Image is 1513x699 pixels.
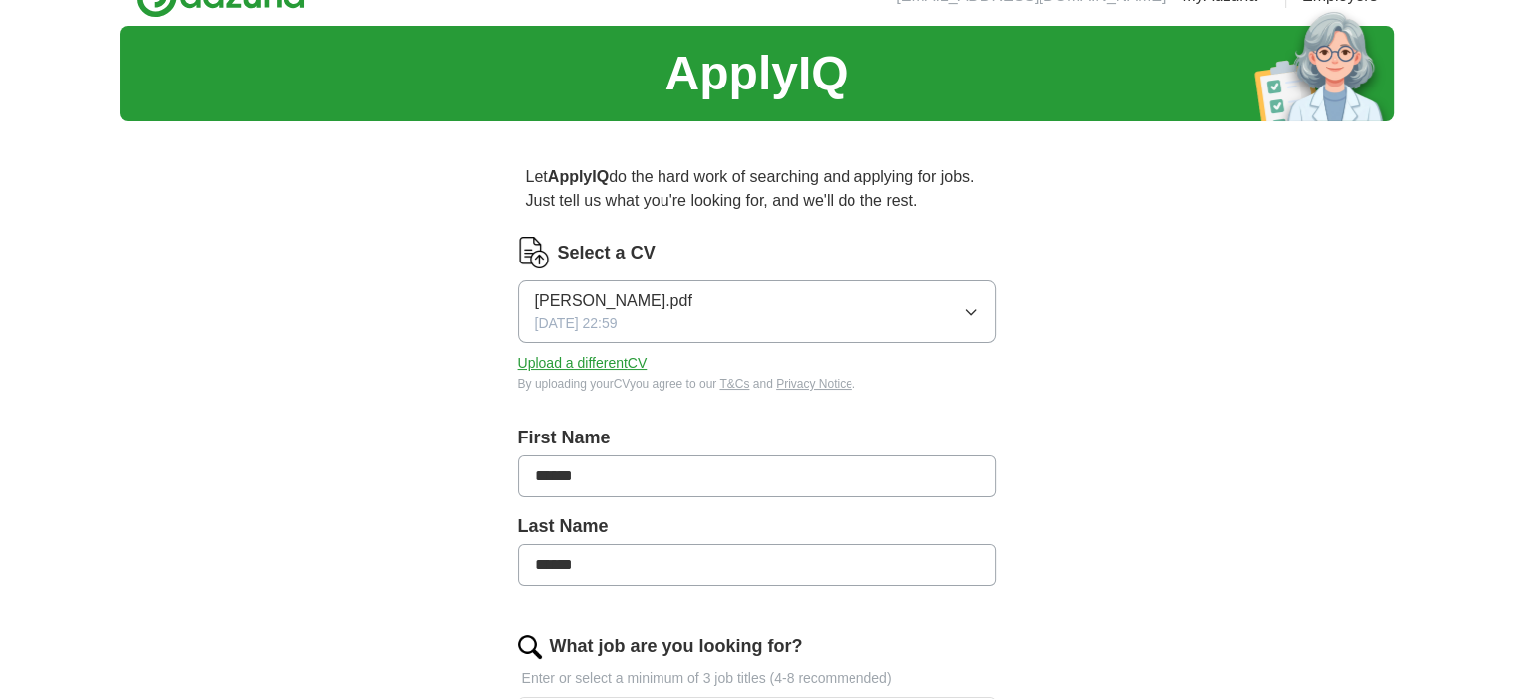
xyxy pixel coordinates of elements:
h1: ApplyIQ [664,38,848,109]
p: Enter or select a minimum of 3 job titles (4-8 recommended) [518,668,996,689]
img: search.png [518,635,542,659]
label: First Name [518,425,996,451]
p: Let do the hard work of searching and applying for jobs. Just tell us what you're looking for, an... [518,157,996,221]
strong: ApplyIQ [548,168,609,185]
span: [DATE] 22:59 [535,313,618,334]
button: [PERSON_NAME].pdf[DATE] 22:59 [518,280,996,343]
a: Privacy Notice [776,377,852,391]
button: Upload a differentCV [518,353,648,374]
a: T&Cs [719,377,749,391]
label: Select a CV [558,240,656,266]
label: What job are you looking for? [550,633,803,660]
label: Last Name [518,513,996,540]
div: By uploading your CV you agree to our and . [518,375,996,393]
img: CV Icon [518,237,550,268]
span: [PERSON_NAME].pdf [535,289,692,313]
